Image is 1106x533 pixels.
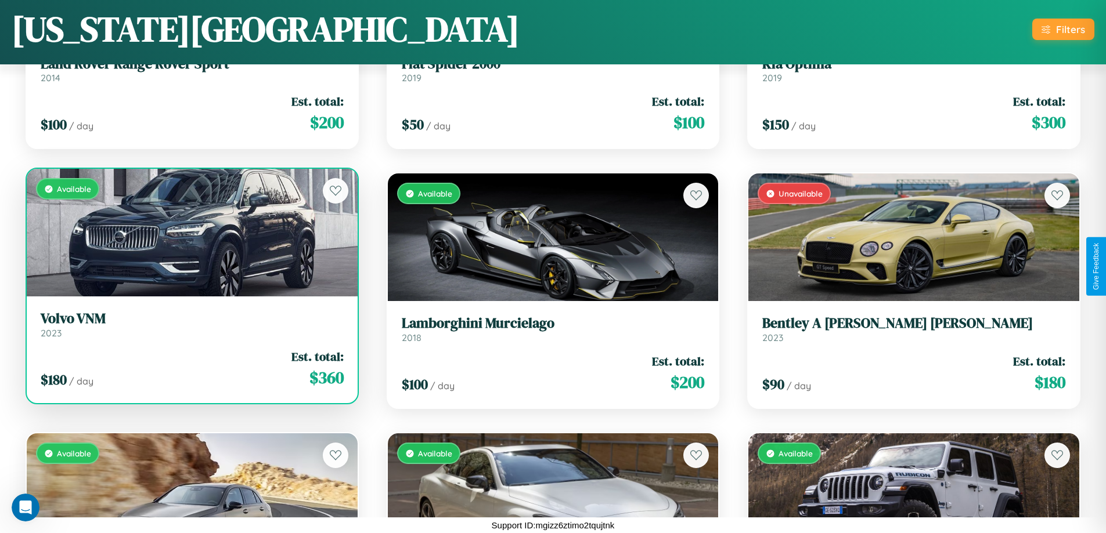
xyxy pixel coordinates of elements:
[1013,93,1065,110] span: Est. total:
[762,56,1065,84] a: Kia Optima2019
[791,120,816,132] span: / day
[402,332,421,343] span: 2018
[41,56,344,84] a: Land Rover Range Rover Sport2014
[41,72,60,84] span: 2014
[291,348,344,365] span: Est. total:
[402,56,705,84] a: Fiat Spider 20002019
[41,370,67,389] span: $ 180
[787,380,811,391] span: / day
[418,188,452,198] span: Available
[41,310,344,327] h3: Volvo VNM
[12,5,520,53] h1: [US_STATE][GEOGRAPHIC_DATA]
[779,448,813,458] span: Available
[1035,371,1065,394] span: $ 180
[57,184,91,194] span: Available
[762,315,1065,343] a: Bentley A [PERSON_NAME] [PERSON_NAME]2023
[69,120,93,132] span: / day
[41,56,344,72] h3: Land Rover Range Rover Sport
[1092,243,1100,290] div: Give Feedback
[652,93,704,110] span: Est. total:
[492,517,615,533] p: Support ID: mgizz6ztimo2tqujtnk
[426,120,451,132] span: / day
[1032,111,1065,134] span: $ 300
[41,115,67,134] span: $ 100
[310,111,344,134] span: $ 200
[69,375,93,387] span: / day
[12,494,39,521] iframe: Intercom live chat
[762,72,782,84] span: 2019
[402,315,705,343] a: Lamborghini Murcielago2018
[402,315,705,332] h3: Lamborghini Murcielago
[57,448,91,458] span: Available
[762,332,783,343] span: 2023
[762,375,784,394] span: $ 90
[652,353,704,369] span: Est. total:
[402,375,428,394] span: $ 100
[1013,353,1065,369] span: Est. total:
[41,327,62,339] span: 2023
[41,310,344,339] a: Volvo VNM2023
[291,93,344,110] span: Est. total:
[402,72,421,84] span: 2019
[762,115,789,134] span: $ 150
[1056,23,1085,35] div: Filters
[762,315,1065,332] h3: Bentley A [PERSON_NAME] [PERSON_NAME]
[402,115,424,134] span: $ 50
[418,448,452,458] span: Available
[430,380,455,391] span: / day
[1032,19,1094,40] button: Filters
[673,111,704,134] span: $ 100
[779,188,823,198] span: Unavailable
[671,371,704,394] span: $ 200
[309,366,344,389] span: $ 360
